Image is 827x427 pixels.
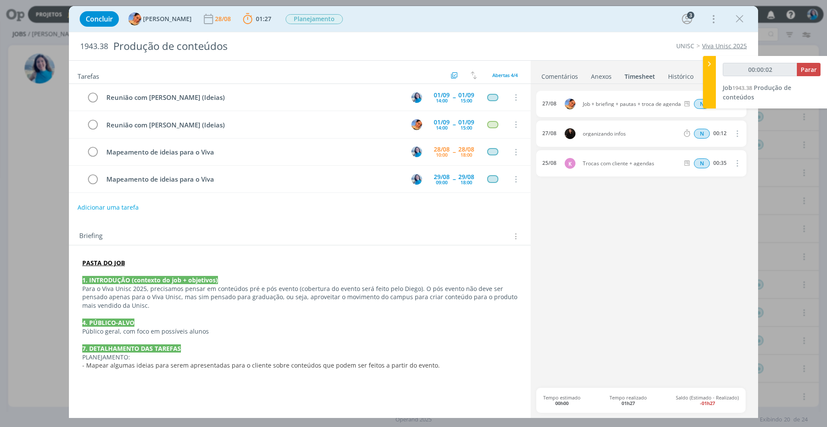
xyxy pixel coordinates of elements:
[694,158,710,168] div: Horas normais
[82,361,440,369] span: - Mapear algumas ideias para serem apresentadas para o cliente sobre conteúdos que podem ser feit...
[103,92,403,103] div: Reunião com [PERSON_NAME] (Ideias)
[82,259,125,267] a: PASTA DO JOB
[460,152,472,157] div: 18:00
[542,160,557,166] div: 25/08
[797,63,821,76] button: Parar
[410,145,423,158] button: E
[453,121,455,127] span: --
[624,68,656,81] a: Timesheet
[453,94,455,100] span: --
[103,174,403,185] div: Mapeamento de ideias para o Viva
[458,174,474,180] div: 29/08
[143,16,192,22] span: [PERSON_NAME]
[434,92,450,98] div: 01/09
[541,68,578,81] a: Comentários
[411,174,422,185] img: E
[676,42,694,50] a: UNISC
[492,72,518,78] span: Abertas 4/4
[69,6,758,418] div: dialog
[256,15,271,23] span: 01:27
[694,99,710,109] span: N
[103,120,403,130] div: Reunião com [PERSON_NAME] (Ideias)
[410,173,423,186] button: E
[579,102,682,107] span: Job + briefing + pautas + troca de agenda
[82,344,181,353] strong: 7. DETALHAMENTO DAS TAREFAS
[80,42,108,51] span: 1943.38
[458,92,474,98] div: 01/09
[241,12,274,26] button: 01:27
[411,146,422,157] img: E
[687,12,694,19] div: 3
[82,285,517,310] p: Para o Viva Unisc 2025, precisamos pensar em conteúdos pré e pós evento (cobertura do evento será...
[103,147,403,158] div: Mapeamento de ideias para o Viva
[713,160,727,166] div: 00:35
[82,327,517,336] p: Público geral, com foco em possíveis alunos
[82,276,218,284] strong: 1. INTRODUÇÃO (contexto do job + objetivos)
[543,395,581,406] span: Tempo estimado
[453,176,455,182] span: --
[215,16,233,22] div: 28/08
[436,152,448,157] div: 10:00
[458,146,474,152] div: 28/08
[723,84,791,101] span: Produção de conteúdos
[471,71,477,79] img: arrow-down-up.svg
[801,65,817,74] span: Parar
[680,12,694,26] button: 3
[460,125,472,130] div: 15:00
[79,231,103,242] span: Briefing
[411,92,422,103] img: E
[694,99,710,109] div: Horas normais
[128,12,141,25] img: L
[410,91,423,104] button: E
[668,68,694,81] a: Histórico
[77,200,139,215] button: Adicionar uma tarefa
[565,158,575,169] div: K
[453,149,455,155] span: --
[82,319,134,327] strong: 4. PÚBLICO-ALVO
[436,98,448,103] div: 14:00
[702,42,747,50] a: Viva Unisc 2025
[579,131,682,136] span: organizando infos
[542,130,557,136] div: 27/08
[732,84,752,92] span: 1943.38
[436,125,448,130] div: 14:00
[723,84,791,101] a: Job1943.38Produção de conteúdos
[694,129,710,139] div: Horas normais
[565,128,575,139] img: S
[622,400,635,406] b: 01h27
[579,161,682,166] span: Trocas com cliente + agendas
[128,12,192,25] button: L[PERSON_NAME]
[110,36,466,57] div: Produção de conteúdos
[555,400,569,406] b: 00h00
[591,72,612,81] div: Anexos
[694,129,710,139] span: N
[713,130,727,136] div: 00:12
[676,395,739,406] span: Saldo (Estimado - Realizado)
[286,14,343,24] span: Planejamento
[285,14,343,25] button: Planejamento
[434,146,450,152] div: 28/08
[542,101,557,107] div: 27/08
[460,98,472,103] div: 15:00
[609,395,647,406] span: Tempo realizado
[410,118,423,131] button: L
[565,99,575,109] img: L
[434,174,450,180] div: 29/08
[694,158,710,168] span: N
[460,180,472,185] div: 18:00
[411,119,422,130] img: L
[434,119,450,125] div: 01/09
[78,70,99,80] span: Tarefas
[82,353,517,362] p: PLANEJAMENTO:
[80,11,119,27] button: Concluir
[700,400,715,406] b: -01h27
[86,15,113,22] span: Concluir
[436,180,448,185] div: 09:00
[458,119,474,125] div: 01/09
